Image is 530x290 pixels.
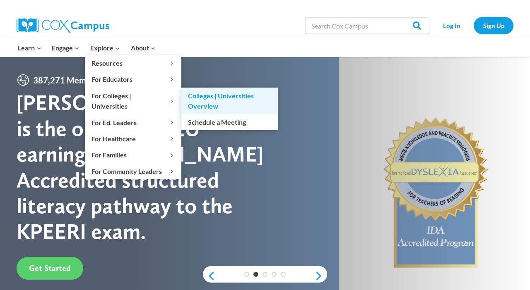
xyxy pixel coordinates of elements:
button: Child menu of Explore [85,39,125,57]
input: Search Cox Campus [305,17,429,34]
button: Child menu of About [125,39,161,57]
nav: Secondary Navigation [434,17,513,34]
div: [PERSON_NAME] Campus is the only free CEU earning, [PERSON_NAME] Accredited structured literacy p... [17,90,265,244]
button: Child menu of Engage [47,39,85,57]
button: Child menu of For Community Leaders [85,163,181,179]
button: Child menu of Resources [85,55,181,71]
a: Colleges | Universities Overview [181,88,278,114]
a: Log In [434,17,470,34]
button: Child menu of For Colleges | Universities [85,88,181,114]
span: Get Started [29,263,71,273]
button: Child menu of For Ed. Leaders [85,114,181,130]
button: Child menu of For Families [85,147,181,163]
a: Schedule a Meeting [181,114,278,130]
a: Sign Up [474,17,513,34]
span: 387,271 Members [30,74,106,87]
a: 4 [272,272,277,277]
img: Cox Campus [17,18,109,33]
a: 2 [253,272,258,277]
a: previous [203,271,215,281]
a: Get Started [17,257,83,280]
div: content slider buttons [203,268,327,284]
nav: Primary Navigation [12,39,161,57]
a: 5 [281,272,286,277]
button: Child menu of For Educators [85,71,181,87]
a: 1 [244,272,249,277]
button: Child menu of Learn [12,39,47,57]
button: Child menu of For Healthcare [85,131,181,147]
a: next [315,271,327,281]
a: 3 [263,272,267,277]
